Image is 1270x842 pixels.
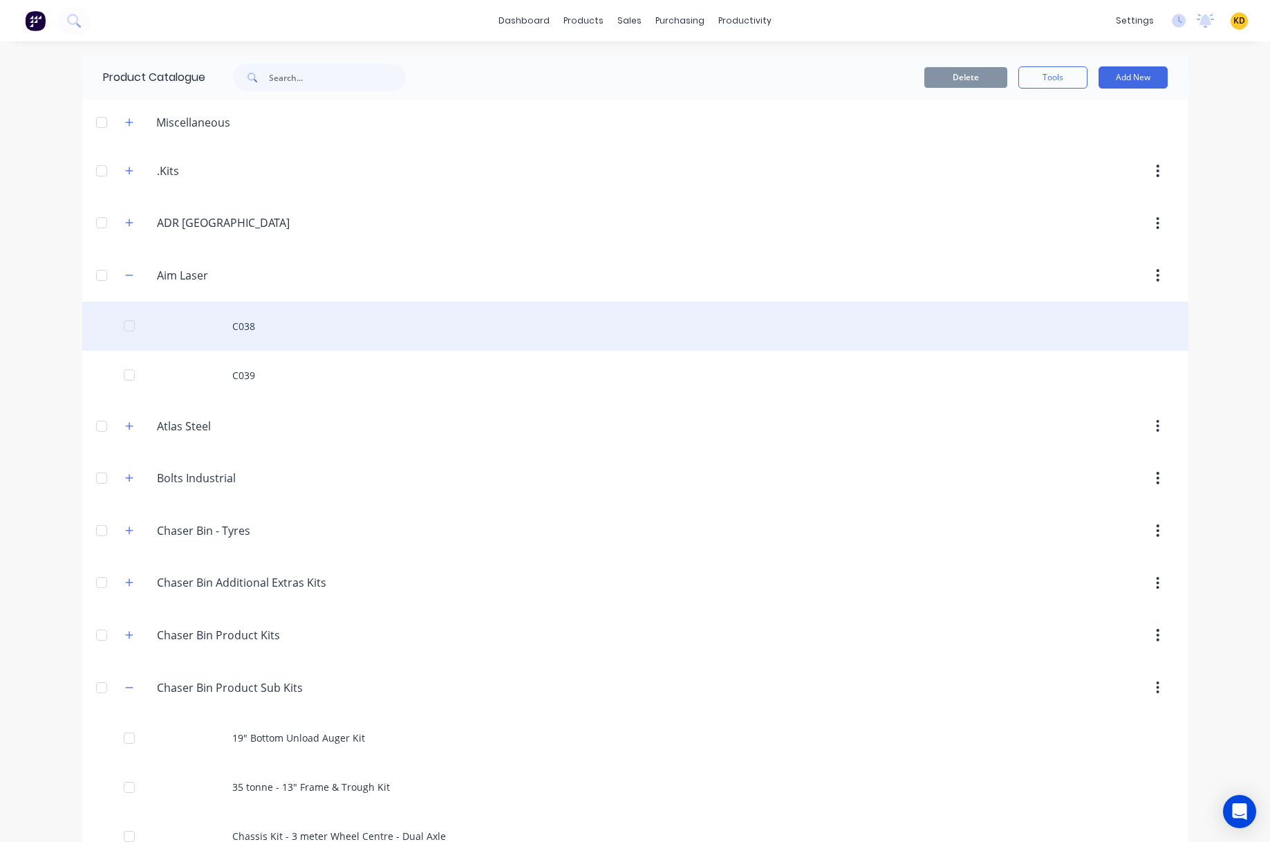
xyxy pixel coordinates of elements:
[157,470,321,486] input: Enter category name
[157,418,321,434] input: Enter category name
[557,10,610,31] div: products
[157,214,321,231] input: Enter category name
[1099,66,1168,89] button: Add New
[82,55,205,100] div: Product Catalogue
[711,10,778,31] div: productivity
[157,522,321,539] input: Enter category name
[145,114,241,131] div: Miscellaneous
[82,302,1188,351] div: C038
[1018,66,1087,89] button: Tools
[648,10,711,31] div: purchasing
[157,679,321,696] input: Enter category name
[924,67,1007,88] button: Delete
[82,713,1188,762] div: 19" Bottom Unload Auger Kit
[492,10,557,31] a: dashboard
[82,762,1188,812] div: 35 tonne - 13" Frame & Trough Kit
[82,351,1188,400] div: C039
[157,574,326,591] input: Enter category name
[1233,15,1245,27] span: KD
[157,627,321,643] input: Enter category name
[157,267,321,284] input: Enter category name
[25,10,46,31] img: Factory
[1223,795,1256,828] div: Open Intercom Messenger
[1109,10,1161,31] div: settings
[269,64,406,91] input: Search...
[610,10,648,31] div: sales
[157,163,321,179] input: Enter category name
